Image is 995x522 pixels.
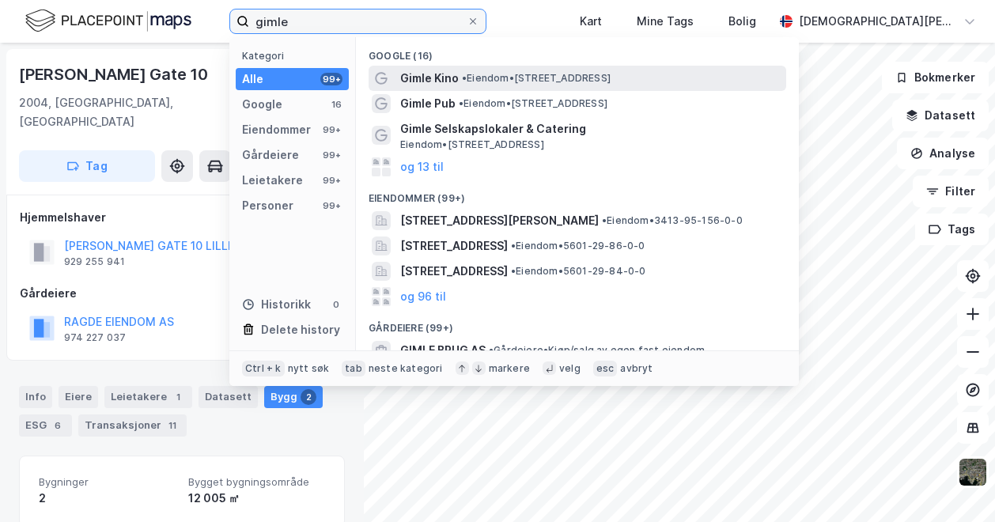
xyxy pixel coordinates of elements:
div: Gårdeiere [20,284,344,303]
div: 11 [165,418,180,433]
div: tab [342,361,365,376]
div: Kategori [242,50,349,62]
div: 16 [330,98,342,111]
button: Tag [19,150,155,182]
div: nytt søk [288,362,330,375]
div: Datasett [199,386,258,408]
span: Gimle Pub [400,94,456,113]
span: • [489,344,494,356]
span: Gårdeiere • Kjøp/salg av egen fast eiendom [489,344,705,357]
div: Google (16) [356,37,799,66]
button: og 13 til [400,157,444,176]
span: [STREET_ADDRESS] [400,236,508,255]
button: Filter [913,176,989,207]
div: Leietakere [242,171,303,190]
iframe: Chat Widget [916,446,995,522]
div: avbryt [620,362,653,375]
div: Gårdeiere (99+) [356,309,799,338]
span: Gimle Selskapslokaler & Catering [400,119,780,138]
span: • [511,265,516,277]
span: Eiendom • 5601-29-86-0-0 [511,240,645,252]
div: Delete history [261,320,340,339]
span: Gimle Kino [400,69,459,88]
img: logo.f888ab2527a4732fd821a326f86c7f29.svg [25,7,191,35]
div: [PERSON_NAME] Gate 10 [19,62,211,87]
div: Gårdeiere [242,146,299,165]
div: 2 [39,489,176,508]
div: [DEMOGRAPHIC_DATA][PERSON_NAME] [799,12,957,31]
span: Eiendom • [STREET_ADDRESS] [459,97,607,110]
div: 0 [330,298,342,311]
div: Transaksjoner [78,414,187,437]
div: Kart [580,12,602,31]
div: 974 227 037 [64,331,126,344]
span: Bygget bygningsområde [188,475,325,489]
div: esc [593,361,618,376]
button: Datasett [892,100,989,131]
span: [STREET_ADDRESS] [400,262,508,281]
span: GIMLE BRUG AS [400,341,486,360]
div: Bygg [264,386,323,408]
button: Bokmerker [882,62,989,93]
span: Eiendom • [STREET_ADDRESS] [462,72,611,85]
div: Eiere [59,386,98,408]
input: Søk på adresse, matrikkel, gårdeiere, leietakere eller personer [249,9,467,33]
span: • [459,97,463,109]
div: 2 [301,389,316,405]
div: 99+ [320,149,342,161]
div: velg [559,362,581,375]
div: Google [242,95,282,114]
span: Eiendom • 5601-29-84-0-0 [511,265,646,278]
div: 99+ [320,73,342,85]
div: Personer [242,196,293,215]
div: Bolig [728,12,756,31]
div: 99+ [320,174,342,187]
div: 6 [50,418,66,433]
button: Analyse [897,138,989,169]
div: Hjemmelshaver [20,208,344,227]
span: • [511,240,516,252]
div: Alle [242,70,263,89]
span: Bygninger [39,475,176,489]
div: Info [19,386,52,408]
div: Historikk [242,295,311,314]
span: Eiendom • [STREET_ADDRESS] [400,138,544,151]
div: 99+ [320,199,342,212]
div: Mine Tags [637,12,694,31]
div: neste kategori [369,362,443,375]
div: Eiendommer (99+) [356,180,799,208]
div: Eiendommer [242,120,311,139]
span: • [462,72,467,84]
button: Tags [915,214,989,245]
div: Leietakere [104,386,192,408]
div: 1 [170,389,186,405]
div: 2004, [GEOGRAPHIC_DATA], [GEOGRAPHIC_DATA] [19,93,254,131]
button: og 96 til [400,287,446,306]
div: ESG [19,414,72,437]
div: 12 005 ㎡ [188,489,325,508]
span: Eiendom • 3413-95-156-0-0 [602,214,743,227]
div: markere [489,362,530,375]
span: [STREET_ADDRESS][PERSON_NAME] [400,211,599,230]
span: • [602,214,607,226]
div: 929 255 941 [64,255,125,268]
div: 99+ [320,123,342,136]
div: Ctrl + k [242,361,285,376]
